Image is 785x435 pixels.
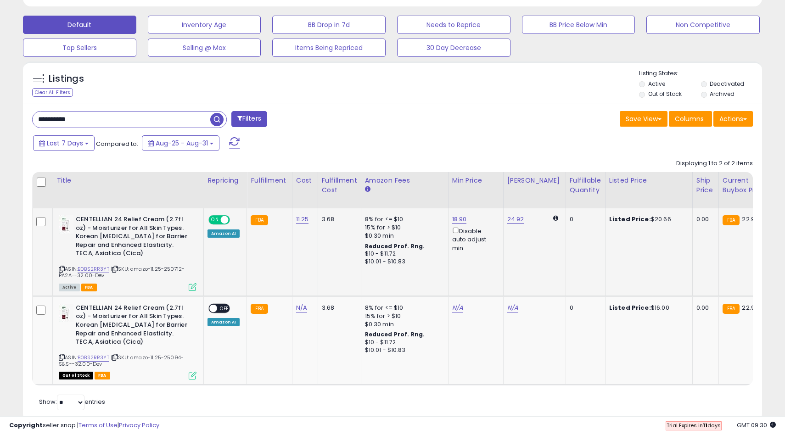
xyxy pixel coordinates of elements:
[231,111,267,127] button: Filters
[59,265,185,279] span: | SKU: amazo-11.25-250712-PA2A--32.00-Dev
[59,304,73,322] img: 31x0z6zhJFL._SL40_.jpg
[322,215,354,223] div: 3.68
[59,215,196,290] div: ASIN:
[272,16,386,34] button: BB Drop in 7d
[452,303,463,312] a: N/A
[710,80,744,88] label: Deactivated
[609,303,651,312] b: Listed Price:
[32,88,73,97] div: Clear All Filters
[47,139,83,148] span: Last 7 Days
[365,215,441,223] div: 8% for <= $10
[713,111,753,127] button: Actions
[365,320,441,329] div: $0.30 min
[452,226,496,252] div: Disable auto adjust min
[209,216,221,224] span: ON
[696,176,715,195] div: Ship Price
[667,422,721,429] span: Trial Expires in days
[723,176,770,195] div: Current Buybox Price
[648,80,665,88] label: Active
[23,39,136,57] button: Top Sellers
[39,397,105,406] span: Show: entries
[646,16,760,34] button: Non Competitive
[620,111,667,127] button: Save View
[675,114,704,123] span: Columns
[9,421,159,430] div: seller snap | |
[452,215,467,224] a: 18.90
[148,39,261,57] button: Selling @ Max
[207,229,240,238] div: Amazon AI
[365,176,444,185] div: Amazon Fees
[296,215,309,224] a: 11.25
[696,215,712,223] div: 0.00
[207,176,243,185] div: Repricing
[251,304,268,314] small: FBA
[148,16,261,34] button: Inventory Age
[710,90,735,98] label: Archived
[322,304,354,312] div: 3.68
[23,16,136,34] button: Default
[507,176,562,185] div: [PERSON_NAME]
[570,215,598,223] div: 0
[95,372,110,379] span: FBA
[59,372,93,379] span: All listings that are currently out of stock and unavailable for purchase on Amazon
[49,72,84,85] h5: Listings
[507,303,518,312] a: N/A
[742,303,758,312] span: 22.96
[207,318,240,326] div: Amazon AI
[397,39,510,57] button: 30 Day Decrease
[737,421,776,429] span: 2025-09-9 09:30 GMT
[609,304,685,312] div: $16.00
[96,139,138,148] span: Compared to:
[669,111,712,127] button: Columns
[365,346,441,354] div: $10.01 - $10.83
[648,90,682,98] label: Out of Stock
[723,215,740,225] small: FBA
[156,139,208,148] span: Aug-25 - Aug-31
[9,421,43,429] strong: Copyright
[217,304,232,312] span: OFF
[723,304,740,314] small: FBA
[76,215,187,260] b: CENTELLIAN 24 Relief Cream (2.7fl oz) - Moisturizer for All Skin Types. Korean [MEDICAL_DATA] for...
[570,176,601,195] div: Fulfillable Quantity
[609,215,685,223] div: $20.66
[78,421,118,429] a: Terms of Use
[119,421,159,429] a: Privacy Policy
[676,159,753,168] div: Displaying 1 to 2 of 2 items
[251,215,268,225] small: FBA
[251,176,288,185] div: Fulfillment
[59,354,184,368] span: | SKU: amazo-11.25-25094-S&S--32.00-Dev
[452,176,499,185] div: Min Price
[703,422,707,429] b: 11
[56,176,200,185] div: Title
[59,304,196,379] div: ASIN:
[365,304,441,312] div: 8% for <= $10
[365,258,441,266] div: $10.01 - $10.83
[59,215,73,234] img: 31x0z6zhJFL._SL40_.jpg
[639,69,762,78] p: Listing States:
[507,215,524,224] a: 24.92
[365,312,441,320] div: 15% for > $10
[365,330,425,338] b: Reduced Prof. Rng.
[76,304,187,349] b: CENTELLIAN 24 Relief Cream (2.7fl oz) - Moisturizer for All Skin Types. Korean [MEDICAL_DATA] for...
[78,265,109,273] a: B0BS2RR3YT
[365,242,425,250] b: Reduced Prof. Rng.
[81,284,97,291] span: FBA
[609,176,689,185] div: Listed Price
[365,339,441,346] div: $10 - $11.72
[78,354,109,362] a: B0BS2RR3YT
[522,16,635,34] button: BB Price Below Min
[365,223,441,232] div: 15% for > $10
[142,135,219,151] button: Aug-25 - Aug-31
[570,304,598,312] div: 0
[59,284,80,291] span: All listings currently available for purchase on Amazon
[365,185,370,194] small: Amazon Fees.
[272,39,386,57] button: Items Being Repriced
[33,135,95,151] button: Last 7 Days
[365,250,441,258] div: $10 - $11.72
[296,176,314,185] div: Cost
[296,303,307,312] a: N/A
[742,215,758,223] span: 22.96
[397,16,510,34] button: Needs to Reprice
[322,176,357,195] div: Fulfillment Cost
[696,304,712,312] div: 0.00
